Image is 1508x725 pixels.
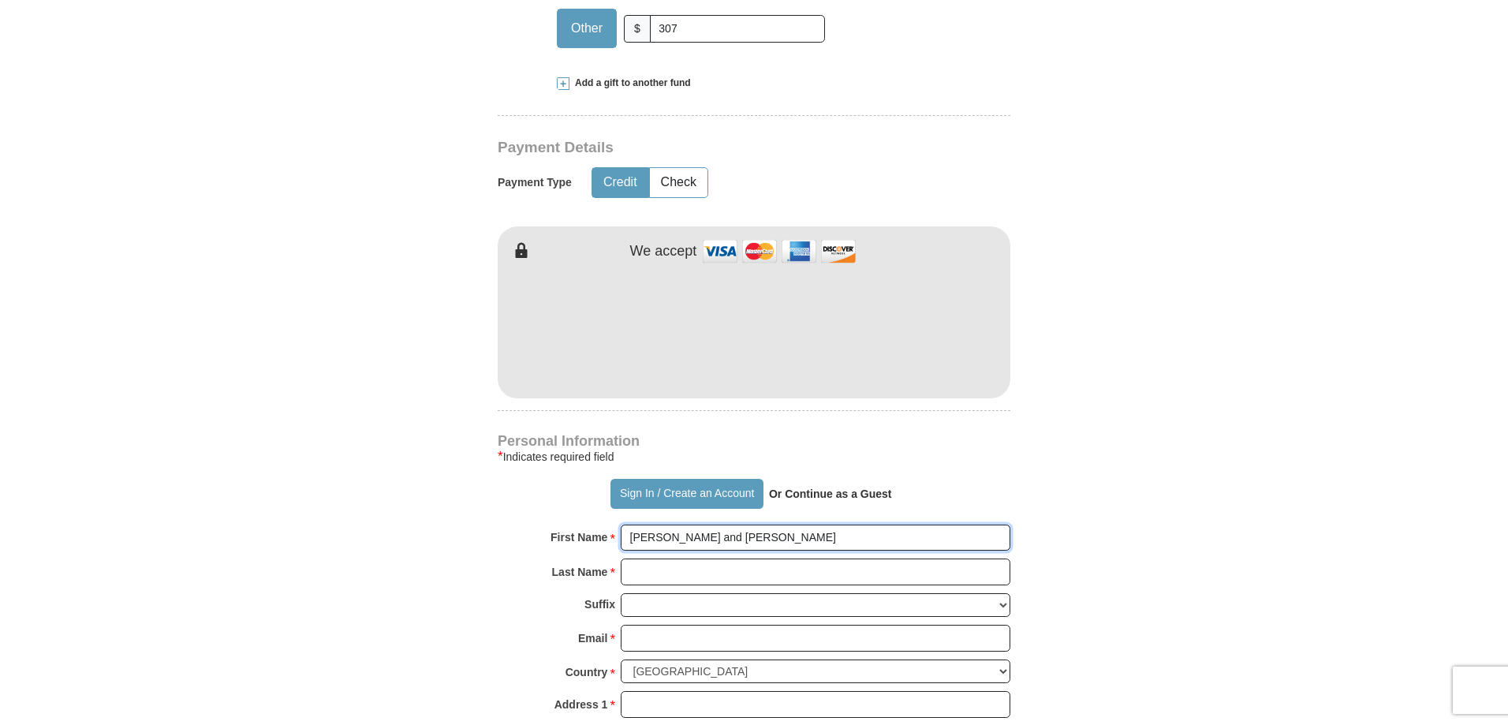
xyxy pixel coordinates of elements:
h4: Personal Information [498,435,1010,447]
button: Check [650,168,707,197]
strong: Address 1 [554,693,608,716]
strong: Email [578,627,607,649]
div: Indicates required field [498,447,1010,466]
h4: We accept [630,243,697,260]
strong: Last Name [552,561,608,583]
span: $ [624,15,651,43]
button: Credit [592,168,648,197]
strong: Suffix [584,593,615,615]
input: Other Amount [650,15,825,43]
strong: Or Continue as a Guest [769,488,892,500]
button: Sign In / Create an Account [610,479,763,509]
h3: Payment Details [498,139,900,157]
span: Other [563,17,610,40]
strong: Country [565,661,608,683]
img: credit cards accepted [700,234,858,268]
h5: Payment Type [498,176,572,189]
span: Add a gift to another fund [569,77,691,90]
strong: First Name [551,526,607,548]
